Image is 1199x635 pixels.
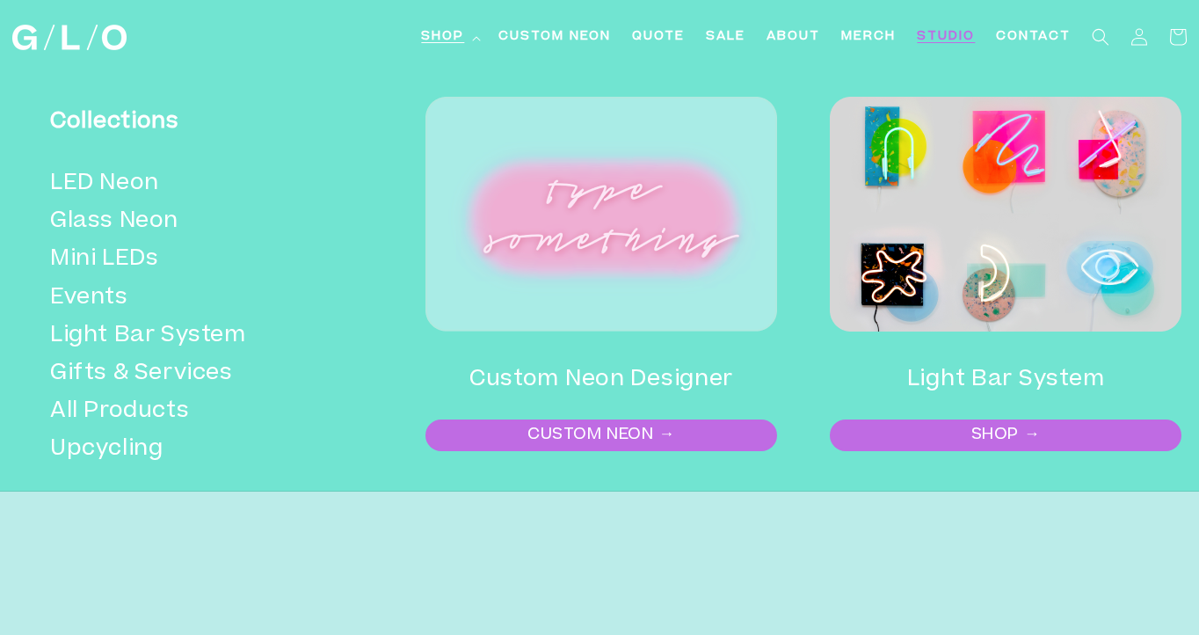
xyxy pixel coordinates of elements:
[50,393,358,431] a: All Products
[996,28,1071,47] span: Contact
[50,431,358,469] a: Upcycling
[50,203,358,241] a: Glass Neon
[621,18,695,57] a: Quote
[906,18,985,57] a: Studio
[706,28,745,47] span: SALE
[421,28,464,47] span: Shop
[427,421,775,449] a: CUSTOM NEON →
[50,241,358,279] a: Mini LEDs
[830,97,1181,332] img: Image 2
[50,317,358,355] a: Light Bar System
[425,358,777,402] h2: Custom Neon Designer
[5,18,133,57] a: GLO Studio
[917,28,975,47] span: Studio
[695,18,756,57] a: SALE
[498,28,611,47] span: Custom Neon
[841,28,896,47] span: Merch
[985,18,1081,57] a: Contact
[632,28,685,47] span: Quote
[425,97,777,332] img: Image 1
[1081,18,1120,56] summary: Search
[488,18,621,57] a: Custom Neon
[50,165,358,203] a: LED Neon
[830,358,1181,402] h2: Light Bar System
[756,18,831,57] a: About
[50,355,358,393] a: Gifts & Services
[767,28,820,47] span: About
[50,280,358,317] a: Events
[12,25,127,50] img: GLO Studio
[50,100,358,144] h3: Collections
[831,18,906,57] a: Merch
[411,18,488,57] summary: Shop
[1111,551,1199,635] iframe: Chat Widget
[832,421,1180,449] a: SHOP →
